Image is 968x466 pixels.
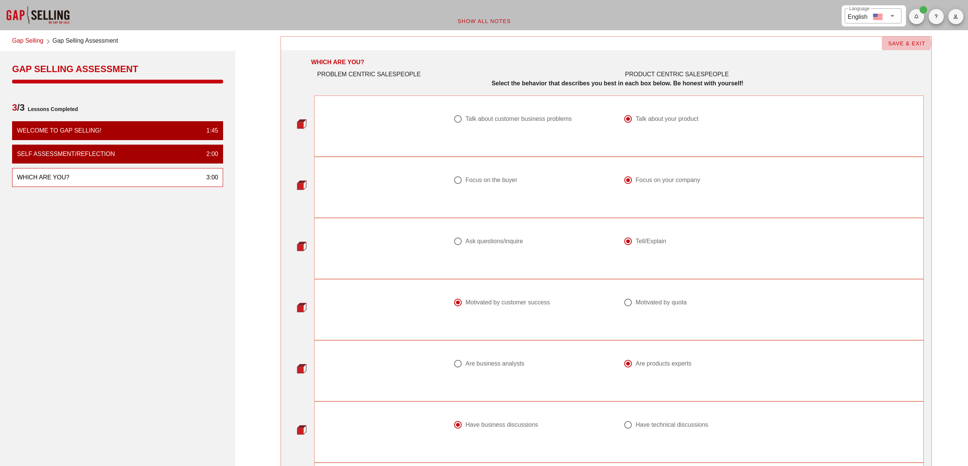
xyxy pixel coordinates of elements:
[920,6,927,14] span: Badge
[12,36,43,46] a: Gap Selling
[849,6,869,12] label: Language
[465,360,524,367] div: Are business analysts
[882,37,932,50] button: SAVE & EXIT
[297,425,307,435] img: question-bullet-actve.png
[636,115,698,123] div: Talk about your product
[17,173,69,182] div: WHICH ARE YOU?
[297,119,307,129] img: question-bullet-actve.png
[53,36,118,46] span: Gap Selling Assessment
[636,421,708,429] div: Have technical discussions
[17,126,101,135] div: Welcome To Gap Selling!
[465,238,523,245] div: Ask questions/inquire
[848,11,867,22] div: English
[12,63,223,75] div: Gap Selling Assessment
[888,40,926,46] span: SAVE & EXIT
[17,150,115,159] div: Self Assessment/Reflection
[636,360,692,367] div: Are products experts
[200,173,218,182] div: 3:00
[457,18,511,24] span: Show All Notes
[845,8,901,23] div: LanguageEnglish
[465,299,550,306] div: Motivated by customer success
[465,421,538,429] div: Have business discussions
[311,58,364,67] div: WHICH ARE YOU?
[465,115,572,123] div: Talk about customer business problems
[297,241,307,251] img: question-bullet-actve.png
[636,238,666,245] div: Tell/Explain
[451,14,517,28] button: Show All Notes
[12,102,25,117] span: /3
[297,302,307,312] img: question-bullet-actve.png
[621,65,928,83] div: PRODUCT CENTRIC SALESPEOPLE
[297,180,307,190] img: question-bullet-actve.png
[200,126,218,135] div: 1:45
[313,65,621,83] div: PROBLEM CENTRIC SALESPEOPLE
[636,299,687,306] div: Motivated by quota
[12,102,17,113] span: 3
[25,102,78,117] span: Lessons Completed
[492,80,743,86] strong: Select the behavior that describes you best in each box below. Be honest with yourself!
[636,176,700,184] div: Focus on your company
[465,176,517,184] div: Focus on the buyer
[200,150,218,159] div: 2:00
[297,364,307,373] img: question-bullet-actve.png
